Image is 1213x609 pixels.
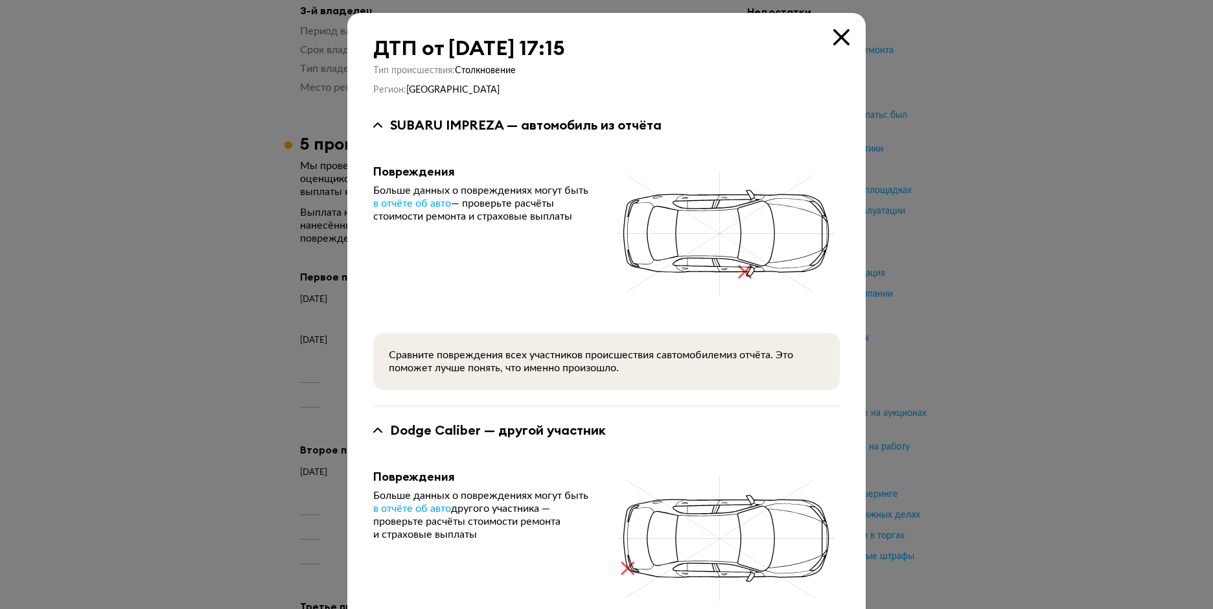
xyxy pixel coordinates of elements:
[390,117,662,133] div: SUBARU IMPREZA — автомобиль из отчёта
[373,470,592,484] div: Повреждения
[373,36,840,60] div: ДТП от [DATE] 17:15
[373,198,451,209] span: в отчёте об авто
[373,502,451,515] a: в отчёте об авто
[389,349,824,374] div: Сравните повреждения всех участников происшествия с автомобилем из отчёта. Это поможет лучше поня...
[373,197,451,210] a: в отчёте об авто
[406,86,500,95] span: [GEOGRAPHIC_DATA]
[373,165,592,179] div: Повреждения
[373,65,840,76] div: Тип происшествия :
[373,503,451,514] span: в отчёте об авто
[455,66,516,75] span: Столкновение
[373,489,592,541] div: Больше данных о повреждениях могут быть другого участника — проверьте расчёты стоимости ремонта и...
[390,422,606,439] div: Dodge Caliber — другой участник
[373,84,840,96] div: Регион :
[373,184,592,223] div: Больше данных о повреждениях могут быть — проверьте расчёты стоимости ремонта и страховые выплаты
